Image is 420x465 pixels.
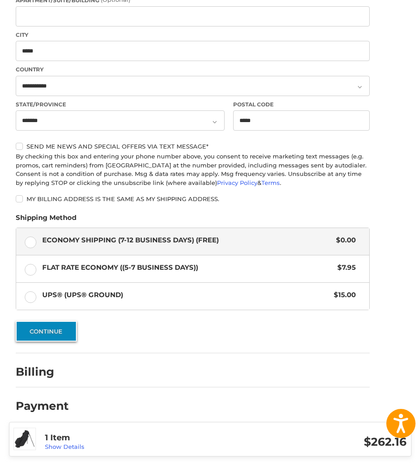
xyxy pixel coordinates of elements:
[233,101,370,109] label: Postal Code
[330,290,356,300] span: $15.00
[225,435,407,449] h3: $262.16
[333,263,356,273] span: $7.95
[16,152,370,187] div: By checking this box and entering your phone number above, you consent to receive marketing text ...
[217,179,257,186] a: Privacy Policy
[16,143,370,150] label: Send me news and special offers via text message*
[45,443,84,450] a: Show Details
[346,441,420,465] iframe: Google Customer Reviews
[16,213,76,227] legend: Shipping Method
[14,428,35,450] img: Titleist Golf 2025 Players 4 Stand Bag - Black / Black
[42,263,333,273] span: Flat Rate Economy ((5-7 Business Days))
[45,433,226,443] h3: 1 Item
[332,235,356,246] span: $0.00
[16,321,77,342] button: Continue
[16,31,370,39] label: City
[16,365,68,379] h2: Billing
[42,235,332,246] span: Economy Shipping (7-12 Business Days) (Free)
[42,290,330,300] span: UPS® (UPS® Ground)
[16,66,370,74] label: Country
[16,195,370,202] label: My billing address is the same as my shipping address.
[16,101,225,109] label: State/Province
[261,179,280,186] a: Terms
[16,399,69,413] h2: Payment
